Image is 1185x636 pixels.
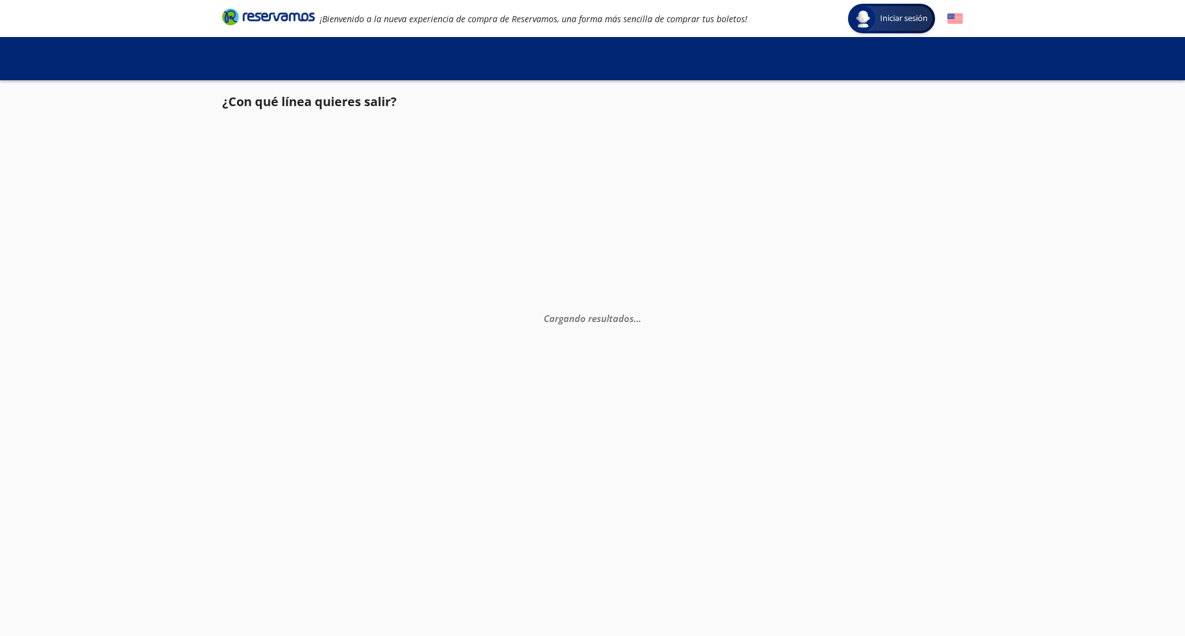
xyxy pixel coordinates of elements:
[639,312,641,324] span: .
[222,93,397,111] p: ¿Con qué línea quieres salir?
[320,13,747,25] em: ¡Bienvenido a la nueva experiencia de compra de Reservamos, una forma más sencilla de comprar tus...
[875,12,933,25] span: Iniciar sesión
[222,7,315,26] i: Brand Logo
[636,312,639,324] span: .
[544,312,641,324] em: Cargando resultados
[222,7,315,30] a: Brand Logo
[947,11,963,27] button: English
[634,312,636,324] span: .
